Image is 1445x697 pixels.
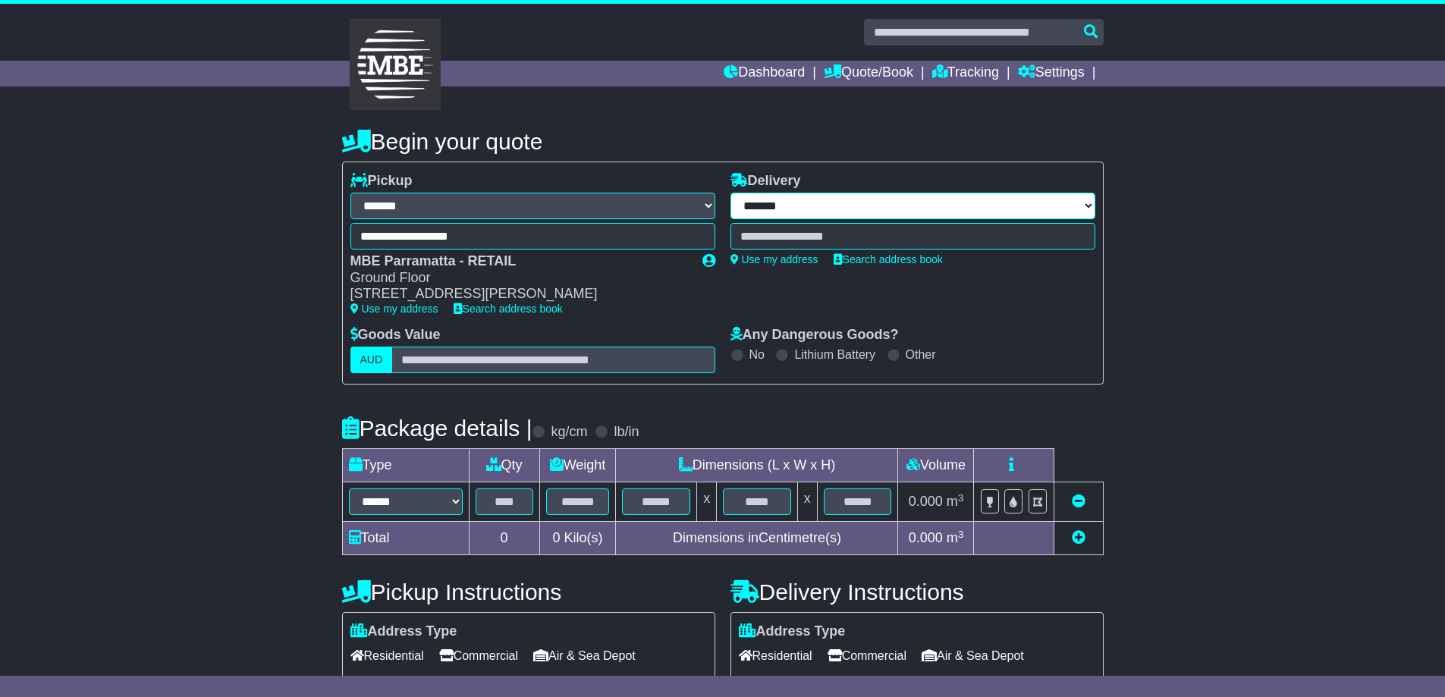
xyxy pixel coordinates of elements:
span: Commercial [828,644,906,667]
label: AUD [350,347,393,373]
td: Qty [469,449,539,482]
a: Search address book [454,303,563,315]
h4: Delivery Instructions [730,579,1104,604]
td: Weight [539,449,616,482]
label: Other [906,347,936,362]
label: Pickup [350,173,413,190]
h4: Pickup Instructions [342,579,715,604]
td: Dimensions in Centimetre(s) [616,522,898,555]
td: Volume [898,449,974,482]
label: Delivery [730,173,801,190]
label: lb/in [614,424,639,441]
sup: 3 [958,492,964,504]
span: m [947,530,964,545]
label: kg/cm [551,424,587,441]
label: Any Dangerous Goods? [730,327,899,344]
td: x [697,482,717,522]
a: Search address book [834,253,943,265]
td: 0 [469,522,539,555]
label: Address Type [739,623,846,640]
label: No [749,347,765,362]
a: Tracking [932,61,999,86]
span: Air & Sea Depot [922,644,1024,667]
a: Add new item [1072,530,1085,545]
a: Use my address [350,303,438,315]
span: Residential [350,644,424,667]
span: Residential [739,644,812,667]
td: Dimensions (L x W x H) [616,449,898,482]
td: Total [342,522,469,555]
span: Commercial [439,644,518,667]
label: Goods Value [350,327,441,344]
h4: Begin your quote [342,129,1104,154]
span: m [947,494,964,509]
td: x [797,482,817,522]
span: 0.000 [909,530,943,545]
td: Kilo(s) [539,522,616,555]
a: Dashboard [724,61,805,86]
label: Address Type [350,623,457,640]
div: [STREET_ADDRESS][PERSON_NAME] [350,286,687,303]
span: Air & Sea Depot [533,644,636,667]
label: Lithium Battery [794,347,875,362]
div: MBE Parramatta - RETAIL [350,253,687,270]
a: Use my address [730,253,818,265]
a: Settings [1018,61,1085,86]
span: 0.000 [909,494,943,509]
div: Ground Floor [350,270,687,287]
sup: 3 [958,529,964,540]
h4: Package details | [342,416,532,441]
span: 0 [552,530,560,545]
a: Remove this item [1072,494,1085,509]
a: Quote/Book [824,61,913,86]
td: Type [342,449,469,482]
